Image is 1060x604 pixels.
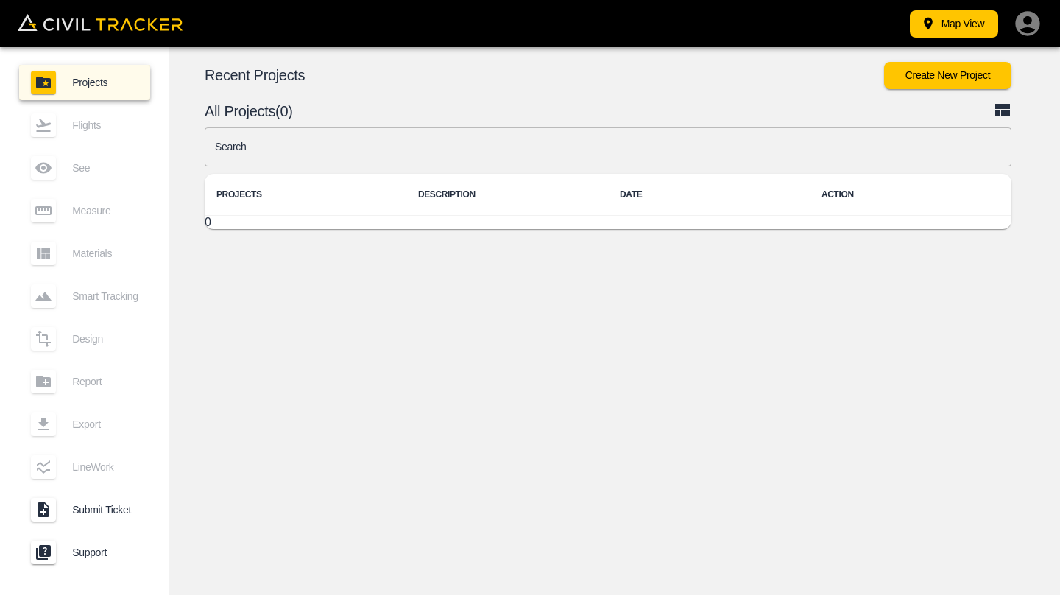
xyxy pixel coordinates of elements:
th: DATE [608,174,810,216]
table: project-list-table [205,174,1011,229]
p: All Projects(0) [205,105,994,117]
span: Support [72,547,138,558]
th: ACTION [810,174,1011,216]
img: Civil Tracker [18,14,183,31]
p: Recent Projects [205,69,884,81]
th: DESCRIPTION [406,174,608,216]
tbody: 0 [205,216,1011,230]
span: Submit Ticket [72,504,138,516]
th: PROJECTS [205,174,406,216]
a: Submit Ticket [19,492,150,527]
a: Support [19,535,150,570]
button: Map View [910,10,998,38]
button: Create New Project [884,62,1011,89]
span: Projects [72,77,138,88]
a: Projects [19,65,150,100]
